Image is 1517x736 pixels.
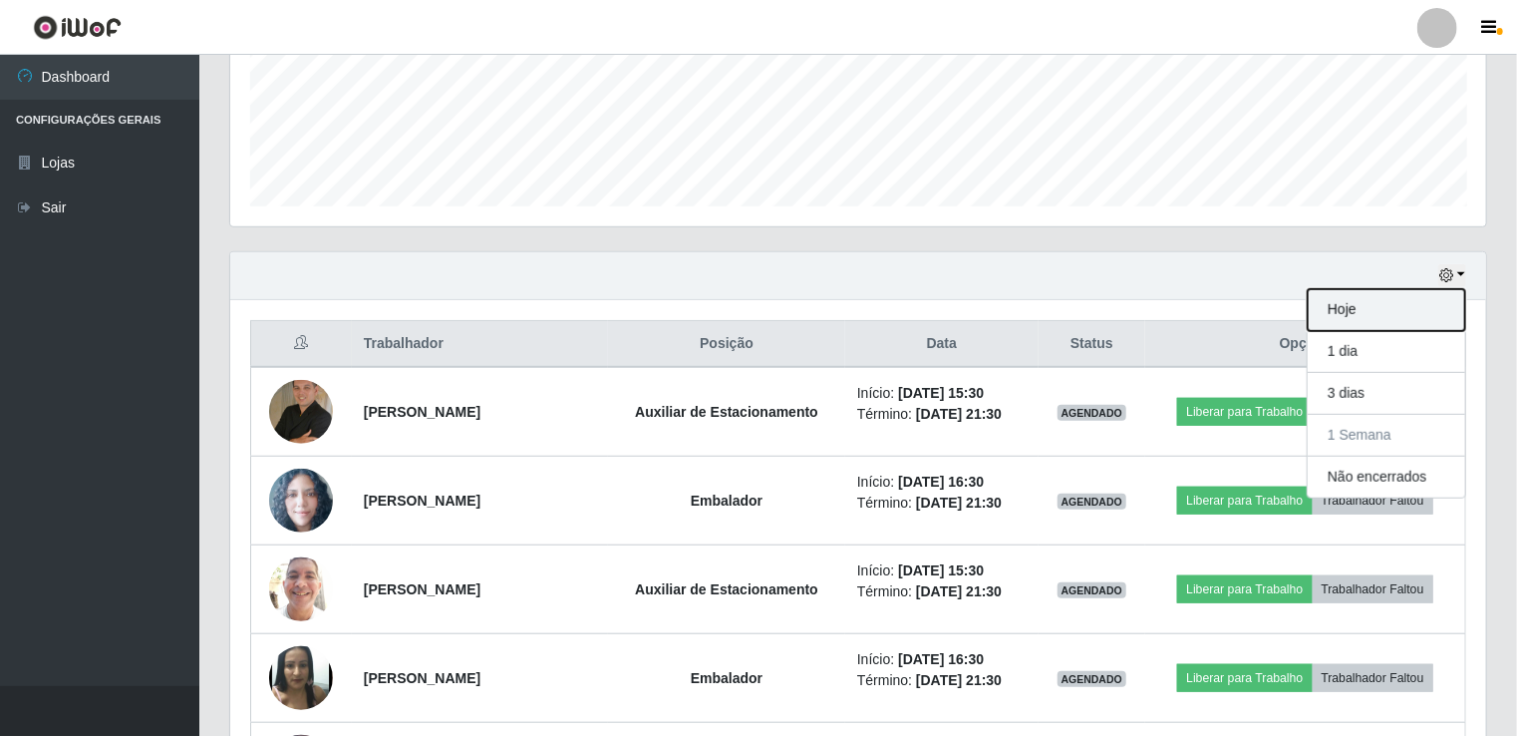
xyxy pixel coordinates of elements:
strong: Embalador [691,493,762,509]
time: [DATE] 21:30 [916,583,1002,599]
span: AGENDADO [1058,405,1127,421]
li: Término: [857,581,1027,602]
strong: Embalador [691,670,762,686]
li: Término: [857,493,1027,514]
img: CoreUI Logo [33,15,122,40]
button: Trabalhador Faltou [1313,487,1433,515]
li: Início: [857,560,1027,581]
time: [DATE] 15:30 [898,562,984,578]
time: [DATE] 21:30 [916,406,1002,422]
time: [DATE] 21:30 [916,672,1002,688]
button: Trabalhador Faltou [1313,664,1433,692]
strong: [PERSON_NAME] [364,404,480,420]
button: Trabalhador Faltou [1313,575,1433,603]
th: Posição [608,321,845,368]
time: [DATE] 16:30 [898,651,984,667]
button: Liberar para Trabalho [1177,398,1312,426]
th: Status [1039,321,1145,368]
button: Hoje [1308,289,1465,331]
li: Início: [857,649,1027,670]
strong: [PERSON_NAME] [364,581,480,597]
img: 1753350914768.jpeg [269,547,333,631]
span: AGENDADO [1058,671,1127,687]
time: [DATE] 16:30 [898,474,984,490]
button: Liberar para Trabalho [1177,575,1312,603]
img: 1750437833456.jpeg [269,469,333,534]
li: Início: [857,383,1027,404]
time: [DATE] 15:30 [898,385,984,401]
th: Data [845,321,1039,368]
span: AGENDADO [1058,582,1127,598]
th: Trabalhador [352,321,608,368]
button: Liberar para Trabalho [1177,487,1312,515]
img: 1679057425949.jpeg [269,380,333,444]
img: 1732819988000.jpeg [269,639,333,717]
strong: Auxiliar de Estacionamento [635,404,818,420]
button: 1 dia [1308,331,1465,373]
time: [DATE] 21:30 [916,495,1002,511]
span: AGENDADO [1058,494,1127,510]
button: Liberar para Trabalho [1177,664,1312,692]
button: Não encerrados [1308,457,1465,498]
strong: Auxiliar de Estacionamento [635,581,818,597]
strong: [PERSON_NAME] [364,670,480,686]
li: Término: [857,404,1027,425]
th: Opções [1145,321,1466,368]
button: 3 dias [1308,373,1465,415]
strong: [PERSON_NAME] [364,493,480,509]
button: 1 Semana [1308,415,1465,457]
li: Término: [857,670,1027,691]
li: Início: [857,472,1027,493]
